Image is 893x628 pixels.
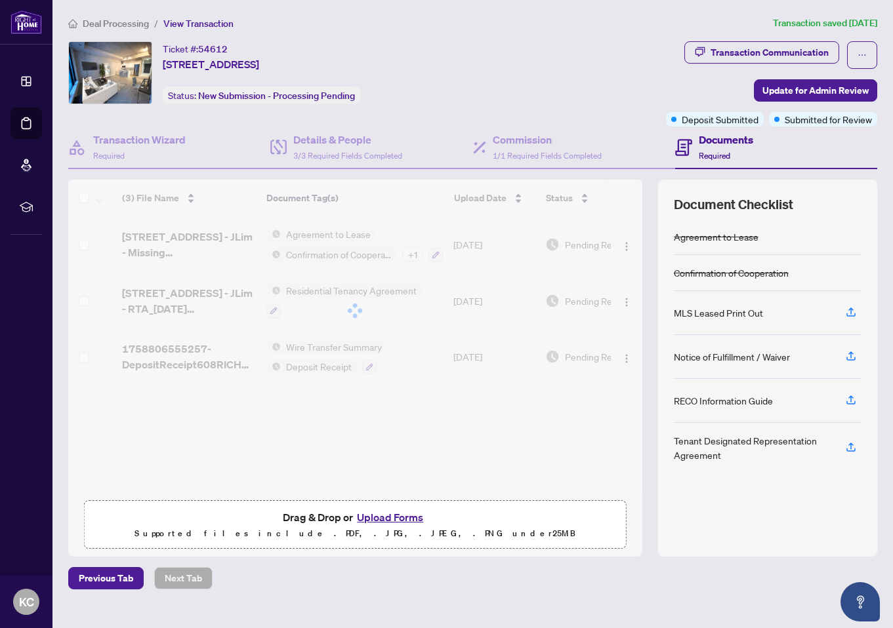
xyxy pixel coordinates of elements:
[79,568,133,589] span: Previous Tab
[762,80,869,101] span: Update for Admin Review
[19,593,34,611] span: KC
[674,305,763,320] div: MLS Leased Print Out
[493,151,602,161] span: 1/1 Required Fields Completed
[154,567,213,589] button: Next Tab
[93,132,186,147] h4: Transaction Wizard
[163,18,234,29] span: View Transaction
[674,195,793,214] span: Document Checklist
[93,151,125,161] span: Required
[10,10,42,34] img: logo
[83,18,149,29] span: Deal Processing
[674,349,790,364] div: Notice of Fulfillment / Waiver
[674,229,758,244] div: Agreement to Lease
[674,265,789,280] div: Confirmation of Cooperation
[353,509,427,526] button: Upload Forms
[163,56,259,72] span: [STREET_ADDRESS]
[198,43,228,55] span: 54612
[773,16,877,31] article: Transaction saved [DATE]
[68,567,144,589] button: Previous Tab
[785,112,872,127] span: Submitted for Review
[69,42,152,104] img: IMG-C12392295_1.jpg
[682,112,758,127] span: Deposit Submitted
[163,41,228,56] div: Ticket #:
[198,90,355,102] span: New Submission - Processing Pending
[293,132,402,147] h4: Details & People
[93,526,618,541] p: Supported files include .PDF, .JPG, .JPEG, .PNG under 25 MB
[684,41,839,64] button: Transaction Communication
[293,151,402,161] span: 3/3 Required Fields Completed
[283,509,427,526] span: Drag & Drop or
[674,393,773,408] div: RECO Information Guide
[85,501,626,549] span: Drag & Drop orUpload FormsSupported files include .PDF, .JPG, .JPEG, .PNG under25MB
[68,19,77,28] span: home
[699,151,730,161] span: Required
[154,16,158,31] li: /
[163,87,360,104] div: Status:
[841,582,880,621] button: Open asap
[754,79,877,102] button: Update for Admin Review
[674,433,830,462] div: Tenant Designated Representation Agreement
[699,132,753,147] h4: Documents
[711,42,829,63] div: Transaction Communication
[858,50,867,60] span: ellipsis
[493,132,602,147] h4: Commission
